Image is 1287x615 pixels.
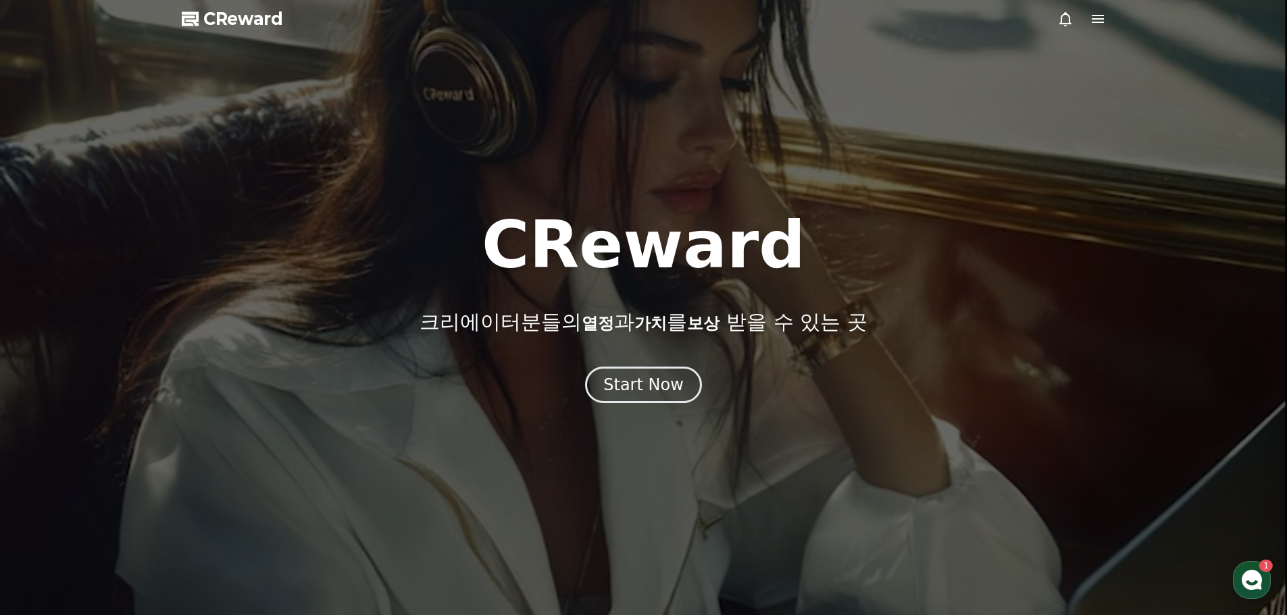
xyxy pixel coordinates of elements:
[585,367,702,403] button: Start Now
[182,8,283,30] a: CReward
[582,314,614,333] span: 열정
[585,380,702,393] a: Start Now
[203,8,283,30] span: CReward
[420,310,867,334] p: 크리에이터분들의 과 를 받을 수 있는 곳
[603,374,684,396] div: Start Now
[687,314,720,333] span: 보상
[634,314,667,333] span: 가치
[482,213,805,277] h1: CReward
